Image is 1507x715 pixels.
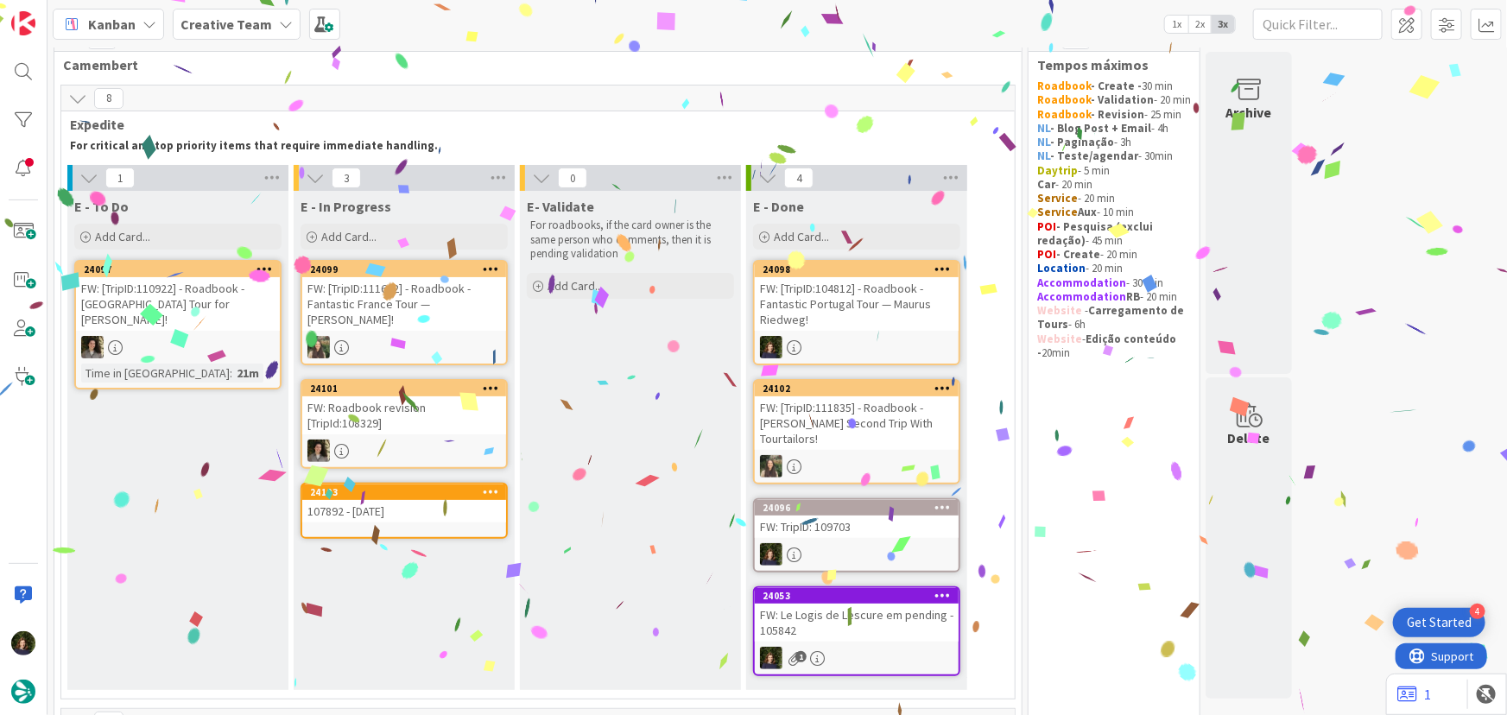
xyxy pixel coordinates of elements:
strong: RB [1126,289,1140,304]
div: 24099 [310,263,506,275]
div: 24098 [763,263,959,275]
strong: Roadbook [1037,107,1091,122]
div: MC [755,336,959,358]
img: IG [760,455,782,478]
div: 24096FW: TripID: 109703 [755,500,959,538]
div: 24099 [302,262,506,277]
span: 3x [1212,16,1235,33]
span: Add Card... [321,229,377,244]
img: MC [11,631,35,655]
span: Kanban [88,14,136,35]
strong: Roadbook [1037,92,1091,107]
div: FW: [TripID:110922] - Roadbook - [GEOGRAPHIC_DATA] Tour for [PERSON_NAME]! [76,277,280,331]
span: : [230,364,232,383]
strong: Service [1037,205,1078,219]
div: 24053FW: Le Logis de Lescure em pending - 105842 [755,588,959,642]
strong: - Paginação [1050,135,1114,149]
img: IG [307,336,330,358]
strong: Accommodation [1037,275,1126,290]
div: FW: Roadbook revision [TripId:108329] [302,396,506,434]
div: 24096 [763,502,959,514]
div: Open Get Started checklist, remaining modules: 4 [1393,608,1485,637]
img: MC [760,543,782,566]
div: MS [76,336,280,358]
div: 24096 [755,500,959,516]
div: 21m [232,364,263,383]
strong: POI [1037,247,1056,262]
strong: Carregamento de Tours [1037,303,1187,332]
div: 24053 [763,590,959,602]
div: 24101 [310,383,506,395]
div: Get Started [1407,614,1472,631]
span: Add Card... [95,229,150,244]
strong: - Validation [1091,92,1154,107]
p: - 4h [1037,122,1191,136]
p: - 20 min [1037,178,1191,192]
div: FW: [TripID:111662] - Roadbook - Fantastic France Tour — [PERSON_NAME]! [302,277,506,331]
strong: - Revision [1091,107,1144,122]
strong: - Create [1056,247,1100,262]
img: MC [760,336,782,358]
span: 4 [784,168,814,188]
p: - - 6h [1037,304,1191,332]
span: E- Validate [527,198,594,215]
p: - 3h [1037,136,1191,149]
strong: Accommodation [1037,289,1126,304]
span: Support [36,3,79,23]
div: 24103 [302,484,506,500]
span: Add Card... [548,278,603,294]
p: - 45 min [1037,220,1191,249]
span: 1 [105,168,135,188]
div: MS [302,440,506,462]
div: FW: [TripID:104812] - Roadbook - Fantastic Portugal Tour — Maurus Riedweg! [755,277,959,331]
span: 0 [558,168,587,188]
span: Tempos máximos [1037,56,1178,73]
strong: POI [1037,219,1056,234]
span: E - In Progress [301,198,391,215]
p: For roadbooks, if the card owner is the same person who comments, then it is pending validation [530,218,731,261]
div: 24101FW: Roadbook revision [TripId:108329] [302,381,506,434]
img: MS [307,440,330,462]
p: - 5 min [1037,164,1191,178]
div: 107892 - [DATE] [302,500,506,522]
b: Creative Team [180,16,272,33]
strong: Daytrip [1037,163,1078,178]
span: 3 [332,168,361,188]
div: 4 [1470,604,1485,619]
div: Archive [1226,102,1272,123]
div: 24053 [755,588,959,604]
span: 1x [1165,16,1188,33]
p: - 20 min [1037,248,1191,262]
div: 24101 [302,381,506,396]
strong: NL [1037,149,1050,163]
strong: NL [1037,121,1050,136]
p: - 20 min [1037,192,1191,206]
input: Quick Filter... [1253,9,1383,40]
div: MC [755,647,959,669]
div: 24097 [84,263,280,275]
img: MC [760,647,782,669]
span: 8 [94,88,123,109]
span: Camembert [63,56,1000,73]
strong: NL [1037,135,1050,149]
div: IG [302,336,506,358]
p: - 20 min [1037,290,1191,304]
div: FW: [TripID:111835] - Roadbook - [PERSON_NAME] Second Trip With Tourtailors! [755,396,959,450]
p: - 20 min [1037,262,1191,275]
span: 1 [795,651,807,662]
p: - 10 min [1037,206,1191,219]
div: 24103 [310,486,506,498]
div: 24099FW: [TripID:111662] - Roadbook - Fantastic France Tour — [PERSON_NAME]! [302,262,506,331]
p: - 30min [1037,149,1191,163]
div: 24098 [755,262,959,277]
strong: Website [1037,332,1082,346]
img: Visit kanbanzone.com [11,11,35,35]
p: - 20 min [1037,93,1191,107]
div: 24102 [763,383,959,395]
strong: Roadbook [1037,79,1091,93]
span: 2x [1188,16,1212,33]
img: MS [81,336,104,358]
p: 30 min [1037,79,1191,93]
strong: Location [1037,261,1086,275]
p: - 25 min [1037,108,1191,122]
